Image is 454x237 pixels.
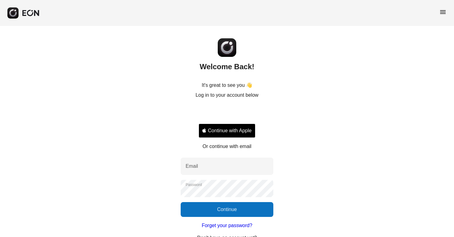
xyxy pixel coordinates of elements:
[195,91,259,99] p: Log in to your account below
[186,182,202,187] label: Password
[186,163,198,170] label: Email
[202,222,252,229] a: Forget your password?
[199,124,255,138] button: Signin with apple ID
[202,82,252,89] p: It's great to see you 👋
[200,62,254,72] h2: Welcome Back!
[195,106,259,119] iframe: Sign in with Google Button
[199,106,255,119] div: Sign in with Google. Opens in new tab
[181,202,273,217] button: Continue
[327,6,448,91] iframe: Sign in with Google Dialog
[203,143,251,150] p: Or continue with email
